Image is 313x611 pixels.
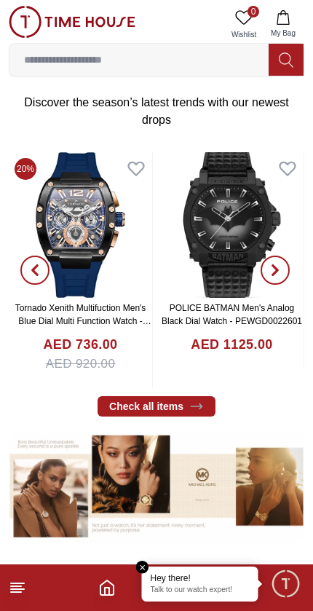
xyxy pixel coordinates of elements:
span: Wishlist [226,29,262,40]
img: ... [9,6,135,38]
a: Home [98,579,116,596]
h4: AED 1125.00 [191,335,272,355]
a: POLICE BATMAN Men's Analog Black Dial Watch - PEWGD0022601 [162,303,302,326]
span: 0 [247,6,259,17]
span: My Bag [265,28,301,39]
a: Check all items [98,396,215,417]
div: Chat Widget [270,568,302,600]
button: My Bag [262,6,304,43]
img: POLICE BATMAN Men's Analog Black Dial Watch - PEWGD0022601 [160,152,304,298]
img: Tornado Xenith Multifuction Men's Blue Dial Multi Function Watch - T23105-BSNNK [9,152,152,298]
p: Discover the season’s latest trends with our newest drops [20,94,293,129]
h4: AED 736.00 [43,335,117,355]
div: Hey there! [151,572,250,584]
a: 0Wishlist [226,6,262,43]
a: Tornado Xenith Multifuction Men's Blue Dial Multi Function Watch - T23105-BSNNK [15,303,151,339]
span: AED 920.00 [46,355,116,374]
p: Talk to our watch expert! [151,586,250,596]
em: Close tooltip [136,561,149,574]
img: ... [9,431,304,542]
